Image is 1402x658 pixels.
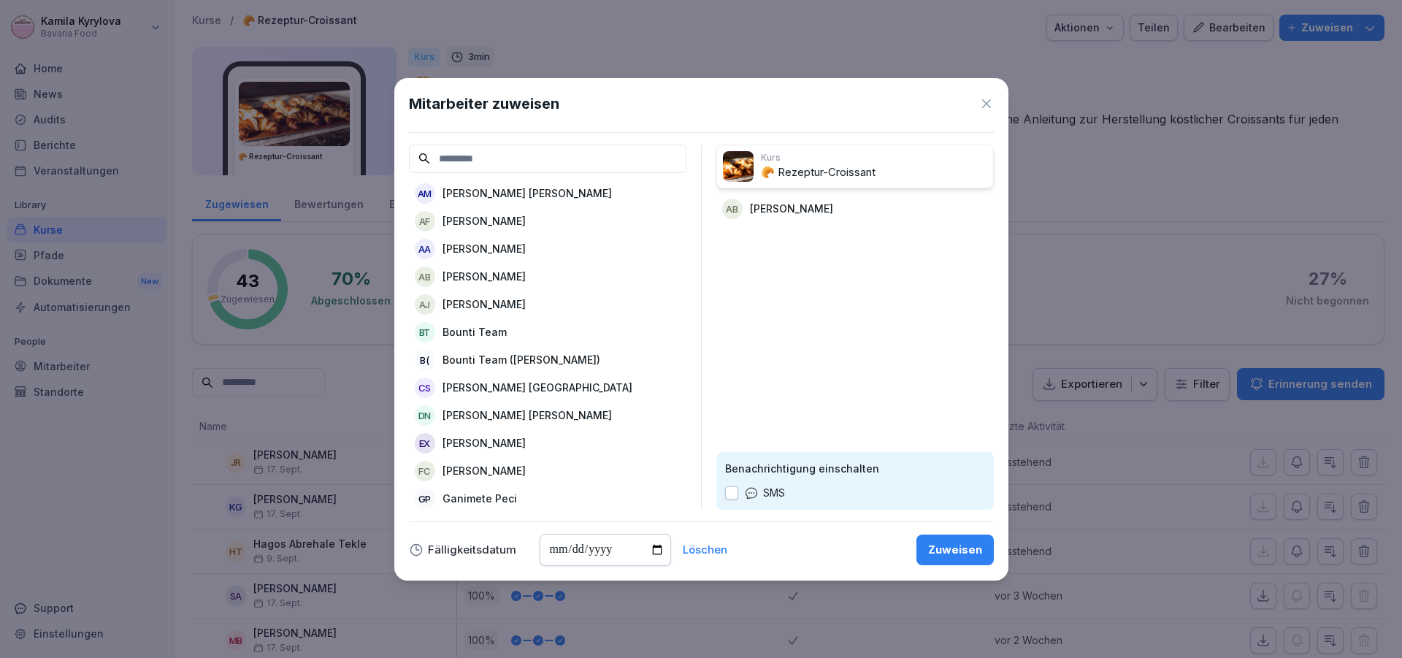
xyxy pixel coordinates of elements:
p: [PERSON_NAME] [750,201,833,216]
div: EX [415,433,435,454]
p: [PERSON_NAME] [GEOGRAPHIC_DATA] [443,380,632,395]
div: B( [415,350,435,370]
p: Fälligkeitsdatum [428,545,516,555]
div: BT [415,322,435,343]
p: [PERSON_NAME] [PERSON_NAME] [443,185,612,201]
div: GP [415,489,435,509]
p: Benachrichtigung einschalten [725,461,985,476]
p: [PERSON_NAME] [443,269,526,284]
p: [PERSON_NAME] [PERSON_NAME] [443,408,612,423]
button: Löschen [683,545,727,555]
div: AA [415,239,435,259]
div: FC [415,461,435,481]
div: AB [722,199,743,219]
p: [PERSON_NAME] [443,435,526,451]
p: [PERSON_NAME] [443,241,526,256]
div: AM [415,183,435,204]
div: DN [415,405,435,426]
div: AJ [415,294,435,315]
div: CS [415,378,435,398]
button: Zuweisen [916,535,994,565]
p: Kurs [761,151,987,164]
p: 🥐 Rezeptur-Croissant [761,164,987,181]
p: [PERSON_NAME] [443,213,526,229]
div: AF [415,211,435,232]
p: Bounti Team ([PERSON_NAME]) [443,352,600,367]
p: [PERSON_NAME] [443,463,526,478]
p: Bounti Team [443,324,507,340]
h1: Mitarbeiter zuweisen [409,93,559,115]
p: [PERSON_NAME] [443,297,526,312]
p: Ganimete Peci [443,491,517,506]
p: SMS [763,485,785,501]
div: AB [415,267,435,287]
div: Zuweisen [928,542,982,558]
